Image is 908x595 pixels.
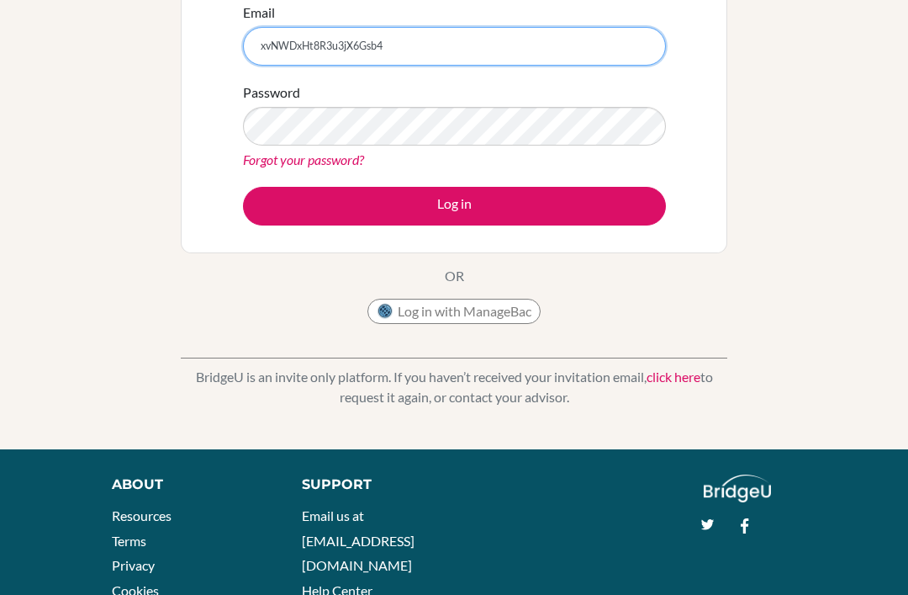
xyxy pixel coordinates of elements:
[367,299,541,324] button: Log in with ManageBac
[243,151,364,167] a: Forgot your password?
[302,475,439,495] div: Support
[181,367,727,407] p: BridgeU is an invite only platform. If you haven’t received your invitation email, to request it ...
[112,557,155,573] a: Privacy
[704,475,772,502] img: logo_white@2x-f4f0deed5e89b7ecb1c2cc34c3e3d731f90f0f143d5ea2071677605dd97b5244.png
[647,369,700,385] a: click here
[445,266,464,286] p: OR
[243,3,275,23] label: Email
[112,533,146,549] a: Terms
[243,187,666,226] button: Log in
[112,475,264,495] div: About
[243,82,300,103] label: Password
[302,507,414,573] a: Email us at [EMAIL_ADDRESS][DOMAIN_NAME]
[112,507,172,523] a: Resources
